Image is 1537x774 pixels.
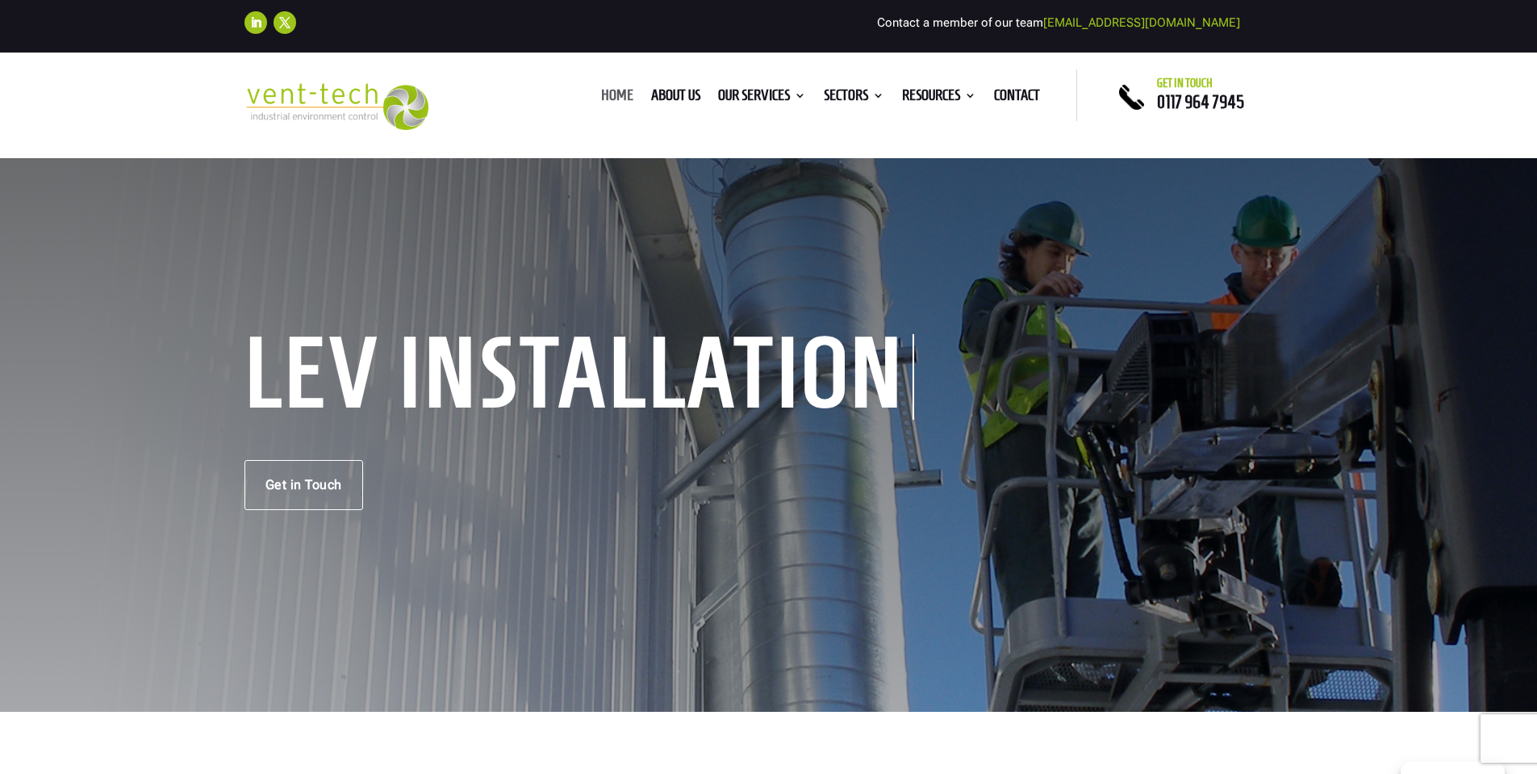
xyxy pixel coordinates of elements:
a: Resources [902,90,976,107]
a: Follow on X [274,11,296,34]
a: Our Services [718,90,806,107]
img: 2023-09-27T08_35_16.549ZVENT-TECH---Clear-background [244,83,429,131]
a: Get in Touch [244,460,363,510]
span: Contact a member of our team [877,15,1240,30]
a: Follow on LinkedIn [244,11,267,34]
a: Contact [994,90,1040,107]
a: [EMAIL_ADDRESS][DOMAIN_NAME] [1043,15,1240,30]
a: Home [601,90,633,107]
a: 0117 964 7945 [1157,92,1244,111]
span: Get in touch [1157,77,1213,90]
a: Sectors [824,90,884,107]
h1: LEV Installation [244,334,914,420]
a: About us [651,90,700,107]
